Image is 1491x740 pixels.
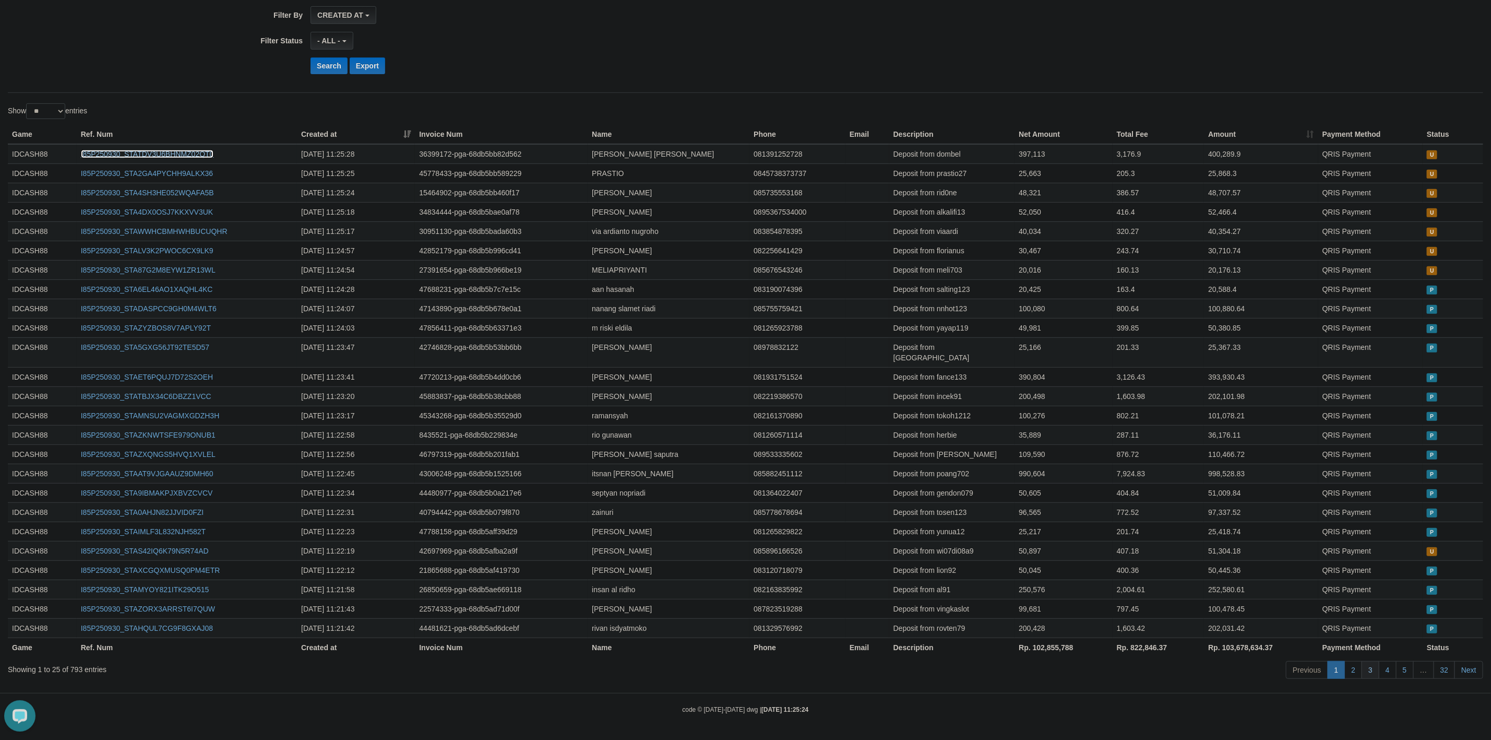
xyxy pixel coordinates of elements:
[415,444,588,464] td: 46797319-pga-68db5b201fab1
[588,125,749,144] th: Name
[415,406,588,425] td: 45343268-pga-68db5b35529d0
[1204,464,1318,483] td: 998,528.83
[1204,241,1318,260] td: 30,710.74
[297,202,415,221] td: [DATE] 11:25:18
[1318,144,1423,164] td: QRIS Payment
[1318,221,1423,241] td: QRIS Payment
[415,560,588,580] td: 21865688-pga-68db5af419730
[1113,386,1204,406] td: 1,603.98
[415,541,588,560] td: 42697969-pga-68db5afba2a9f
[749,163,845,183] td: 0845738373737
[1113,522,1204,541] td: 201.74
[1113,444,1204,464] td: 876.72
[889,483,1015,502] td: Deposit from gendon079
[1113,406,1204,425] td: 802.21
[1423,125,1483,144] th: Status
[1318,541,1423,560] td: QRIS Payment
[8,444,77,464] td: IDCASH88
[749,406,845,425] td: 082161370890
[588,541,749,560] td: [PERSON_NAME]
[1318,425,1423,444] td: QRIS Payment
[1204,221,1318,241] td: 40,354.27
[889,299,1015,318] td: Deposit from nnhot123
[8,580,77,599] td: IDCASH88
[1427,509,1437,518] span: PAID
[1113,502,1204,522] td: 772.52
[1318,241,1423,260] td: QRIS Payment
[889,125,1015,144] th: Description
[1396,661,1414,679] a: 5
[1427,528,1437,537] span: PAID
[1318,337,1423,367] td: QRIS Payment
[81,412,220,420] a: I85P250930_STAMNSU2VAGMXGDZH3H
[415,221,588,241] td: 30951130-pga-68db5bada60b3
[1204,299,1318,318] td: 100,880.64
[889,279,1015,299] td: Deposit from salting123
[8,103,87,119] label: Show entries
[1318,464,1423,483] td: QRIS Payment
[889,386,1015,406] td: Deposit from incek91
[8,318,77,337] td: IDCASH88
[1015,406,1113,425] td: 100,276
[1113,483,1204,502] td: 404.84
[415,163,588,183] td: 45778433-pga-68db5bb589229
[350,57,385,74] button: Export
[1204,183,1318,202] td: 48,707.57
[588,221,749,241] td: via ardianto nugroho
[1015,125,1113,144] th: Net Amount
[749,522,845,541] td: 081265829822
[1427,286,1437,295] span: PAID
[749,386,845,406] td: 082219386570
[889,522,1015,541] td: Deposit from yunua12
[8,386,77,406] td: IDCASH88
[1204,337,1318,367] td: 25,367.33
[297,318,415,337] td: [DATE] 11:24:03
[889,444,1015,464] td: Deposit from [PERSON_NAME]
[889,221,1015,241] td: Deposit from viaardi
[889,183,1015,202] td: Deposit from rid0ne
[889,337,1015,367] td: Deposit from [GEOGRAPHIC_DATA]
[8,541,77,560] td: IDCASH88
[81,527,206,536] a: I85P250930_STAIMLF3L832NJH582T
[1427,228,1437,237] span: UNPAID
[1113,367,1204,386] td: 3,126.43
[8,299,77,318] td: IDCASH88
[1318,406,1423,425] td: QRIS Payment
[1113,337,1204,367] td: 201.33
[81,169,213,178] a: I85P250930_STA2GA4PYCHH9ALKX36
[297,406,415,425] td: [DATE] 11:23:17
[1427,393,1437,402] span: PAID
[588,163,749,183] td: PRASTIO
[1204,367,1318,386] td: 393,930.43
[8,144,77,164] td: IDCASH88
[1318,444,1423,464] td: QRIS Payment
[297,541,415,560] td: [DATE] 11:22:19
[8,522,77,541] td: IDCASH88
[297,279,415,299] td: [DATE] 11:24:28
[1318,163,1423,183] td: QRIS Payment
[749,221,845,241] td: 083854878395
[749,260,845,279] td: 085676543246
[889,464,1015,483] td: Deposit from poang702
[889,260,1015,279] td: Deposit from meli703
[317,37,340,45] span: - ALL -
[81,304,217,313] a: I85P250930_STADASPCC9GH0M4WLT6
[588,144,749,164] td: [PERSON_NAME] [PERSON_NAME]
[81,266,216,274] a: I85P250930_STA87G2M8EYW1ZR13WL
[415,483,588,502] td: 44480977-pga-68db5b0a217e6
[77,125,297,144] th: Ref. Num
[1204,541,1318,560] td: 51,304.18
[1015,367,1113,386] td: 390,804
[415,522,588,541] td: 47788158-pga-68db5aff39d29
[8,502,77,522] td: IDCASH88
[1204,560,1318,580] td: 50,445.36
[749,337,845,367] td: 08978832122
[297,425,415,444] td: [DATE] 11:22:58
[297,144,415,164] td: [DATE] 11:25:28
[81,324,211,332] a: I85P250930_STAZYZBOS8V7APLY92T
[1204,144,1318,164] td: 400,289.9
[1427,305,1437,314] span: PAID
[1015,444,1113,464] td: 109,590
[81,246,213,255] a: I85P250930_STALV3K2PWOC6CX9LK9
[81,285,213,293] a: I85P250930_STA6EL46AO1XAQHL4KC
